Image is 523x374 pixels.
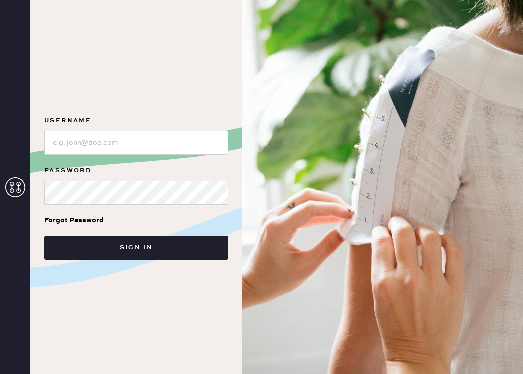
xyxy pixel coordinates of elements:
[44,165,228,177] label: Password
[44,215,104,226] div: Forgot Password
[44,115,228,127] label: Username
[44,205,104,236] a: Forgot Password
[44,236,228,260] button: Sign in
[44,131,228,155] input: e.g. john@doe.com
